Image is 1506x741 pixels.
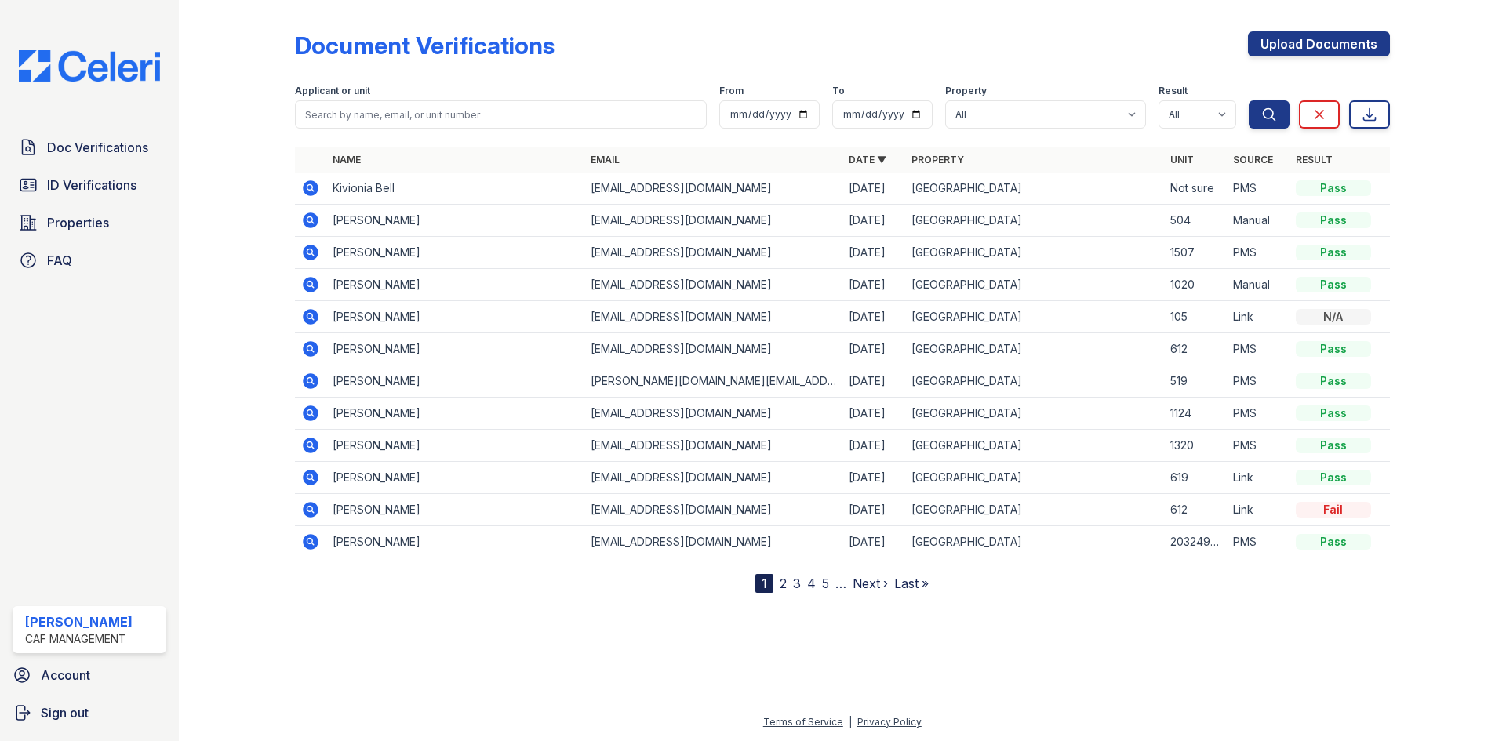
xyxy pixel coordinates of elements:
input: Search by name, email, or unit number [295,100,707,129]
div: Pass [1296,373,1371,389]
td: [GEOGRAPHIC_DATA] [905,398,1163,430]
div: Pass [1296,180,1371,196]
td: Link [1227,462,1290,494]
div: N/A [1296,309,1371,325]
td: [EMAIL_ADDRESS][DOMAIN_NAME] [584,333,842,365]
td: PMS [1227,237,1290,269]
td: 1320 [1164,430,1227,462]
a: 3 [793,576,801,591]
a: Properties [13,207,166,238]
div: Pass [1296,277,1371,292]
td: Manual [1227,205,1290,237]
td: Not sure [1164,173,1227,205]
td: [PERSON_NAME] [326,526,584,558]
span: Account [41,666,90,685]
td: [GEOGRAPHIC_DATA] [905,237,1163,269]
td: PMS [1227,173,1290,205]
a: Last » [894,576,929,591]
div: Pass [1296,212,1371,228]
td: [PERSON_NAME] [326,237,584,269]
td: [EMAIL_ADDRESS][DOMAIN_NAME] [584,430,842,462]
a: Next › [853,576,888,591]
a: Privacy Policy [857,716,922,728]
a: Account [6,659,173,691]
td: [DATE] [842,333,905,365]
td: [DATE] [842,269,905,301]
a: Result [1296,154,1333,165]
td: [EMAIL_ADDRESS][DOMAIN_NAME] [584,269,842,301]
span: Properties [47,213,109,232]
td: [PERSON_NAME] [326,494,584,526]
td: [EMAIL_ADDRESS][DOMAIN_NAME] [584,301,842,333]
td: [GEOGRAPHIC_DATA] [905,333,1163,365]
div: Pass [1296,405,1371,421]
a: Unit [1170,154,1194,165]
div: | [849,716,852,728]
td: 1507 [1164,237,1227,269]
td: 504 [1164,205,1227,237]
td: [DATE] [842,365,905,398]
td: [EMAIL_ADDRESS][DOMAIN_NAME] [584,494,842,526]
td: [DATE] [842,526,905,558]
td: Kivionia Bell [326,173,584,205]
td: [PERSON_NAME] [326,462,584,494]
div: Pass [1296,534,1371,550]
td: [GEOGRAPHIC_DATA] [905,269,1163,301]
td: 1020 [1164,269,1227,301]
td: [PERSON_NAME][DOMAIN_NAME][EMAIL_ADDRESS][PERSON_NAME][DOMAIN_NAME] [584,365,842,398]
div: Pass [1296,438,1371,453]
td: [DATE] [842,205,905,237]
td: [GEOGRAPHIC_DATA] [905,301,1163,333]
a: Sign out [6,697,173,728]
td: [GEOGRAPHIC_DATA] [905,205,1163,237]
td: [GEOGRAPHIC_DATA] [905,173,1163,205]
a: Doc Verifications [13,132,166,163]
img: CE_Logo_Blue-a8612792a0a2168367f1c8372b55b34899dd931a85d93a1a3d3e32e68fde9ad4.png [6,50,173,82]
td: [DATE] [842,494,905,526]
td: [PERSON_NAME] [326,333,584,365]
div: 1 [755,574,773,593]
div: Document Verifications [295,31,555,60]
label: To [832,85,845,97]
a: Date ▼ [849,154,886,165]
a: 4 [807,576,816,591]
td: [EMAIL_ADDRESS][DOMAIN_NAME] [584,462,842,494]
td: 619 [1164,462,1227,494]
td: [EMAIL_ADDRESS][DOMAIN_NAME] [584,237,842,269]
label: Property [945,85,987,97]
a: Name [333,154,361,165]
td: 519 [1164,365,1227,398]
td: [EMAIL_ADDRESS][DOMAIN_NAME] [584,205,842,237]
a: ID Verifications [13,169,166,201]
td: [PERSON_NAME] [326,301,584,333]
td: Link [1227,494,1290,526]
td: Link [1227,301,1290,333]
td: [DATE] [842,462,905,494]
label: Applicant or unit [295,85,370,97]
td: 20324998 [1164,526,1227,558]
td: [GEOGRAPHIC_DATA] [905,494,1163,526]
label: Result [1159,85,1188,97]
td: 612 [1164,333,1227,365]
span: ID Verifications [47,176,136,194]
a: FAQ [13,245,166,276]
td: [PERSON_NAME] [326,269,584,301]
div: Pass [1296,245,1371,260]
span: … [835,574,846,593]
td: PMS [1227,333,1290,365]
td: [GEOGRAPHIC_DATA] [905,430,1163,462]
td: [GEOGRAPHIC_DATA] [905,365,1163,398]
td: Manual [1227,269,1290,301]
span: Sign out [41,703,89,722]
td: [GEOGRAPHIC_DATA] [905,462,1163,494]
td: [GEOGRAPHIC_DATA] [905,526,1163,558]
a: Upload Documents [1248,31,1390,56]
label: From [719,85,744,97]
td: [PERSON_NAME] [326,398,584,430]
a: Email [591,154,620,165]
div: Fail [1296,502,1371,518]
td: [EMAIL_ADDRESS][DOMAIN_NAME] [584,398,842,430]
td: [PERSON_NAME] [326,205,584,237]
td: 1124 [1164,398,1227,430]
